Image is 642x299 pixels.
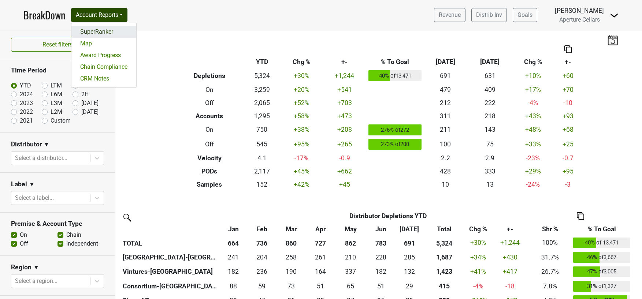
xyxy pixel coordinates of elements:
div: 258 [278,253,304,262]
th: Chg % [512,55,554,68]
th: Velocity [175,152,243,165]
img: filter [121,211,133,223]
label: Chain [66,231,81,239]
td: 181.669 [367,265,395,279]
td: +20 % [281,83,322,96]
td: -24 % [512,178,554,191]
div: 132 [397,267,422,276]
th: % To Goal [367,55,423,68]
div: 73 [278,281,304,291]
div: 182 [368,267,393,276]
label: 2024 [20,90,33,99]
a: Goals [513,8,537,22]
th: [DATE] [423,55,468,68]
td: -4 % [512,96,554,109]
td: 75 [468,137,512,152]
td: 13 [468,178,512,191]
div: 204 [249,253,274,262]
a: Distrib Inv [471,8,507,22]
td: -23 % [512,152,554,165]
div: Account Reports [71,23,137,88]
th: PODs [175,165,243,178]
td: +42 % [281,178,322,191]
th: TOTAL [121,236,219,250]
td: 311 [423,109,468,123]
div: 88 [221,281,246,291]
td: 189.926 [276,265,306,279]
th: Apr: activate to sort column ascending [306,223,335,236]
th: 727 [306,236,335,250]
th: 691 [395,236,424,250]
td: 545 [243,137,281,152]
th: Consortium-[GEOGRAPHIC_DATA] [121,279,219,294]
td: 2.9 [468,152,512,165]
div: 29 [397,281,422,291]
th: 5,324 [424,236,465,250]
th: Jun: activate to sort column ascending [367,223,395,236]
th: [DATE] [468,55,512,68]
span: +1,244 [500,239,520,246]
label: Off [20,239,28,248]
td: -0.7 [554,152,582,165]
h3: Distributor [11,141,42,148]
td: 409 [468,83,512,96]
td: +662 [322,165,367,178]
td: 222 [468,96,512,109]
td: +68 [554,123,582,137]
th: Mar: activate to sort column ascending [276,223,306,236]
span: +30% [470,239,486,246]
td: 428 [423,165,468,178]
td: +34 % [465,250,492,265]
div: 261 [308,253,333,262]
a: CRM Notes [71,73,136,85]
th: On [175,83,243,96]
a: Chain Compliance [71,61,136,73]
th: 862 [335,236,367,250]
label: 2022 [20,108,33,116]
th: Feb: activate to sort column ascending [248,223,276,236]
th: Shr %: activate to sort column ascending [528,223,571,236]
td: 50.999 [367,279,395,294]
span: ▼ [44,140,49,149]
td: +265 [322,137,367,152]
label: 2H [81,90,89,99]
td: 50.834 [306,279,335,294]
td: 211 [423,123,468,137]
td: +10 % [512,68,554,83]
button: Reset filters [11,38,104,52]
td: +541 [322,83,367,96]
div: +417 [494,267,527,276]
td: 2.2 [423,152,468,165]
td: 28.917 [395,279,424,294]
img: Copy to clipboard [577,212,584,220]
th: 860 [276,236,306,250]
td: 10 [423,178,468,191]
td: +1,244 [322,68,367,83]
div: 415 [425,281,463,291]
span: ▼ [33,263,39,272]
label: 2021 [20,116,33,125]
th: Jan: activate to sort column ascending [219,223,248,236]
td: 218 [468,109,512,123]
th: Jul: activate to sort column ascending [395,223,424,236]
td: +45 % [281,165,322,178]
label: [DATE] [81,99,99,108]
td: 333 [468,165,512,178]
td: 337.003 [335,265,367,279]
div: 190 [278,267,304,276]
th: 1687.499 [424,250,465,265]
th: &nbsp;: activate to sort column ascending [121,223,219,236]
td: 258 [276,250,306,265]
th: Off [175,96,243,109]
td: 750 [243,123,281,137]
th: Chg %: activate to sort column ascending [465,223,492,236]
label: YTD [20,81,31,90]
th: +- [322,55,367,68]
td: 1,295 [243,109,281,123]
th: On [175,123,243,137]
h3: Label [11,180,27,188]
th: +- [554,55,582,68]
label: Custom [51,116,71,125]
td: +33 % [512,137,554,152]
th: % To Goal: activate to sort column ascending [572,223,632,236]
